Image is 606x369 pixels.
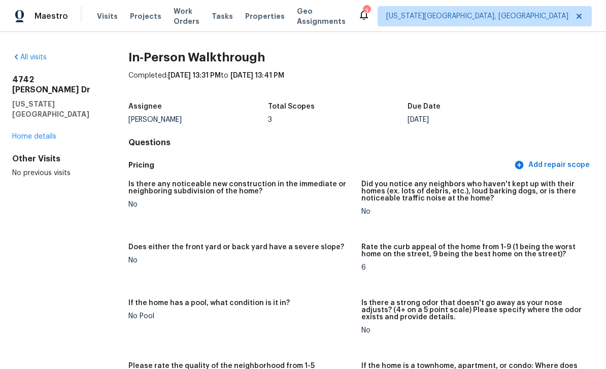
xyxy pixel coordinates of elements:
[230,72,284,79] span: [DATE] 13:41 PM
[128,103,162,110] h5: Assignee
[128,313,353,320] div: No Pool
[128,257,353,264] div: No
[361,181,586,202] h5: Did you notice any neighbors who haven't kept up with their homes (ex. lots of debris, etc.), lou...
[386,11,568,21] span: [US_STATE][GEOGRAPHIC_DATA], [GEOGRAPHIC_DATA]
[128,138,594,148] h4: Questions
[128,201,353,208] div: No
[168,72,221,79] span: [DATE] 13:31 PM
[268,103,315,110] h5: Total Scopes
[128,52,594,62] h2: In-Person Walkthrough
[361,244,586,258] h5: Rate the curb appeal of the home from 1-9 (1 being the worst home on the street, 9 being the best...
[363,6,370,16] div: 3
[12,54,47,61] a: All visits
[128,71,594,97] div: Completed: to
[297,6,346,26] span: Geo Assignments
[12,170,71,177] span: No previous visits
[361,208,586,215] div: No
[174,6,199,26] span: Work Orders
[245,11,285,21] span: Properties
[128,244,344,251] h5: Does either the front yard or back yard have a severe slope?
[130,11,161,21] span: Projects
[12,75,96,95] h2: 4742 [PERSON_NAME] Dr
[128,116,268,123] div: [PERSON_NAME]
[12,99,96,119] h5: [US_STATE][GEOGRAPHIC_DATA]
[128,299,290,307] h5: If the home has a pool, what condition is it in?
[12,154,96,164] div: Other Visits
[361,264,586,271] div: 6
[128,160,512,171] h5: Pricing
[408,116,547,123] div: [DATE]
[268,116,408,123] div: 3
[408,103,441,110] h5: Due Date
[35,11,68,21] span: Maestro
[97,11,118,21] span: Visits
[516,159,590,172] span: Add repair scope
[361,327,586,334] div: No
[12,133,56,140] a: Home details
[128,181,353,195] h5: Is there any noticeable new construction in the immediate or neighboring subdivision of the home?
[361,299,586,321] h5: Is there a strong odor that doesn't go away as your nose adjusts? (4+ on a 5 point scale) Please ...
[512,156,594,175] button: Add repair scope
[212,13,233,20] span: Tasks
